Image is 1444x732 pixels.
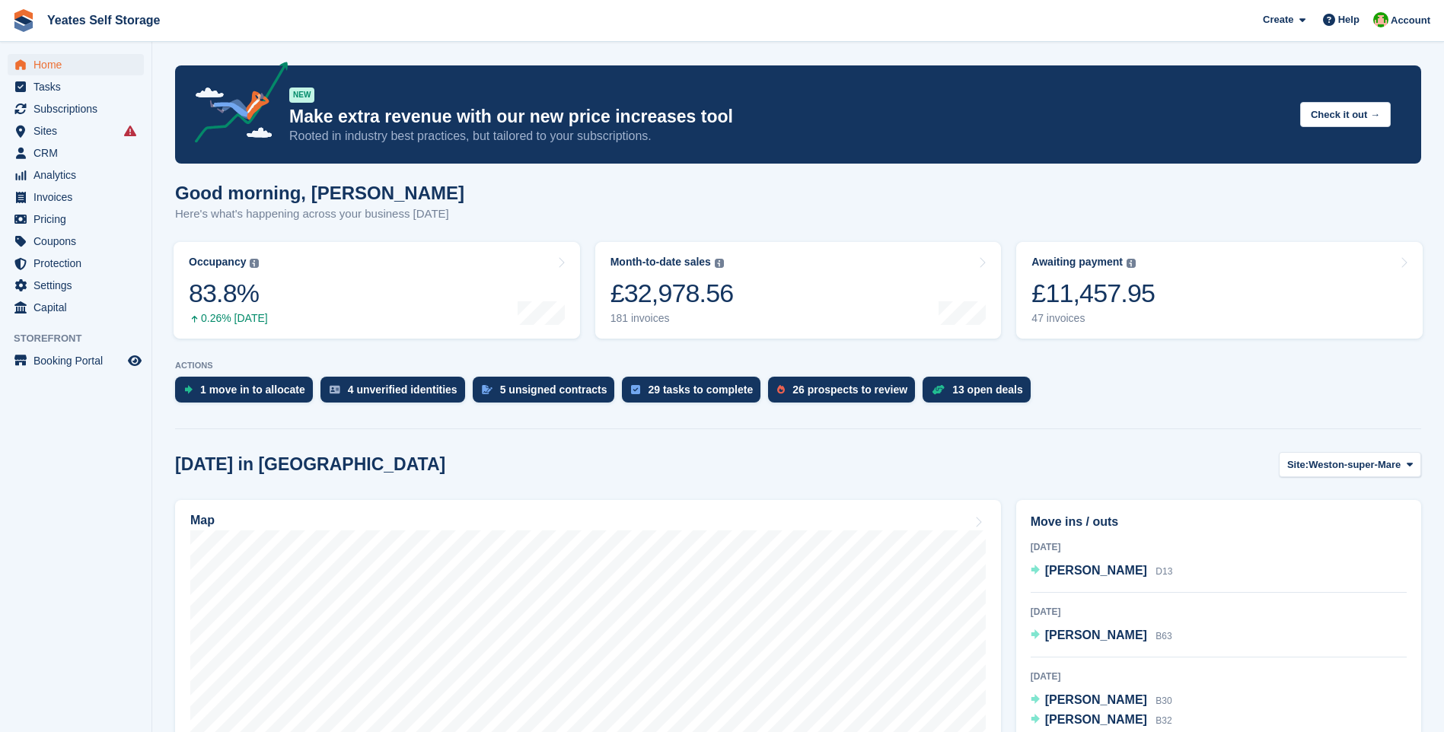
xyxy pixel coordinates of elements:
span: Settings [33,275,125,296]
div: Occupancy [189,256,246,269]
a: Preview store [126,352,144,370]
a: menu [8,164,144,186]
span: Home [33,54,125,75]
div: 1 move in to allocate [200,384,305,396]
span: B30 [1156,695,1171,706]
div: 83.8% [189,278,268,309]
span: Create [1263,12,1293,27]
span: Booking Portal [33,350,125,371]
a: [PERSON_NAME] D13 [1031,562,1173,581]
img: icon-info-grey-7440780725fd019a000dd9b08b2336e03edf1995a4989e88bcd33f0948082b44.svg [1127,259,1136,268]
a: menu [8,54,144,75]
h1: Good morning, [PERSON_NAME] [175,183,464,203]
span: Storefront [14,331,151,346]
a: menu [8,186,144,208]
div: 0.26% [DATE] [189,312,268,325]
a: Month-to-date sales £32,978.56 181 invoices [595,242,1002,339]
img: icon-info-grey-7440780725fd019a000dd9b08b2336e03edf1995a4989e88bcd33f0948082b44.svg [250,259,259,268]
div: 5 unsigned contracts [500,384,607,396]
a: Yeates Self Storage [41,8,167,33]
a: [PERSON_NAME] B63 [1031,626,1172,646]
span: Tasks [33,76,125,97]
span: Account [1391,13,1430,28]
div: [DATE] [1031,540,1407,554]
p: Make extra revenue with our new price increases tool [289,106,1288,128]
a: 13 open deals [923,377,1038,410]
div: £32,978.56 [610,278,734,309]
div: Month-to-date sales [610,256,711,269]
div: [DATE] [1031,605,1407,619]
img: prospect-51fa495bee0391a8d652442698ab0144808aea92771e9ea1ae160a38d050c398.svg [777,385,785,394]
span: Coupons [33,231,125,252]
span: [PERSON_NAME] [1045,693,1147,706]
a: menu [8,98,144,119]
img: verify_identity-adf6edd0f0f0b5bbfe63781bf79b02c33cf7c696d77639b501bdc392416b5a36.svg [330,385,340,394]
a: [PERSON_NAME] B30 [1031,691,1172,711]
img: icon-info-grey-7440780725fd019a000dd9b08b2336e03edf1995a4989e88bcd33f0948082b44.svg [715,259,724,268]
h2: Map [190,514,215,527]
span: Capital [33,297,125,318]
a: 29 tasks to complete [622,377,768,410]
a: 4 unverified identities [320,377,473,410]
img: stora-icon-8386f47178a22dfd0bd8f6a31ec36ba5ce8667c1dd55bd0f319d3a0aa187defe.svg [12,9,35,32]
a: Occupancy 83.8% 0.26% [DATE] [174,242,580,339]
a: menu [8,76,144,97]
img: Angela Field [1373,12,1388,27]
h2: [DATE] in [GEOGRAPHIC_DATA] [175,454,445,475]
span: [PERSON_NAME] [1045,564,1147,577]
div: 4 unverified identities [348,384,457,396]
span: Site: [1287,457,1309,473]
a: menu [8,297,144,318]
span: B63 [1156,631,1171,641]
a: 26 prospects to review [768,377,923,410]
img: move_ins_to_allocate_icon-fdf77a2bb77ea45bf5b3d319d69a93e2d87916cf1d5bf7949dd705db3b84f3ca.svg [184,385,193,394]
a: menu [8,208,144,230]
p: Here's what's happening across your business [DATE] [175,205,464,223]
a: menu [8,350,144,371]
div: Awaiting payment [1031,256,1123,269]
span: Help [1338,12,1360,27]
span: D13 [1156,566,1172,577]
a: menu [8,231,144,252]
div: 181 invoices [610,312,734,325]
a: menu [8,120,144,142]
img: deal-1b604bf984904fb50ccaf53a9ad4b4a5d6e5aea283cecdc64d6e3604feb123c2.svg [932,384,945,395]
a: menu [8,253,144,274]
span: Protection [33,253,125,274]
img: contract_signature_icon-13c848040528278c33f63329250d36e43548de30e8caae1d1a13099fd9432cc5.svg [482,385,492,394]
span: [PERSON_NAME] [1045,713,1147,726]
span: [PERSON_NAME] [1045,629,1147,641]
div: NEW [289,88,314,103]
div: 26 prospects to review [792,384,907,396]
div: [DATE] [1031,670,1407,683]
p: ACTIONS [175,361,1421,371]
span: CRM [33,142,125,164]
div: £11,457.95 [1031,278,1155,309]
span: B32 [1156,715,1171,726]
a: [PERSON_NAME] B32 [1031,711,1172,730]
img: task-75834270c22a3079a89374b754ae025e5fb1db73e45f91037f5363f120a921f8.svg [631,385,640,394]
div: 47 invoices [1031,312,1155,325]
a: menu [8,275,144,296]
a: Awaiting payment £11,457.95 47 invoices [1016,242,1423,339]
button: Site: Weston-super-Mare [1279,452,1421,477]
a: 1 move in to allocate [175,377,320,410]
button: Check it out → [1300,102,1391,127]
a: 5 unsigned contracts [473,377,623,410]
span: Sites [33,120,125,142]
i: Smart entry sync failures have occurred [124,125,136,137]
span: Invoices [33,186,125,208]
a: menu [8,142,144,164]
h2: Move ins / outs [1031,513,1407,531]
div: 29 tasks to complete [648,384,753,396]
img: price-adjustments-announcement-icon-8257ccfd72463d97f412b2fc003d46551f7dbcb40ab6d574587a9cd5c0d94... [182,62,288,148]
p: Rooted in industry best practices, but tailored to your subscriptions. [289,128,1288,145]
span: Pricing [33,208,125,230]
span: Analytics [33,164,125,186]
span: Subscriptions [33,98,125,119]
div: 13 open deals [952,384,1023,396]
span: Weston-super-Mare [1309,457,1401,473]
